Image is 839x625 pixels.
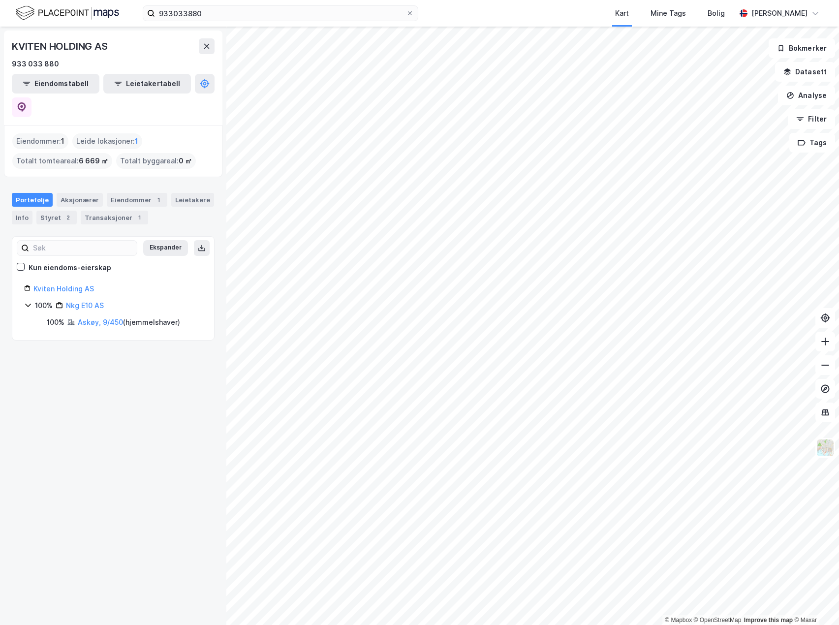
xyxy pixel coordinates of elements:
[665,617,692,624] a: Mapbox
[81,211,148,224] div: Transaksjoner
[751,7,808,19] div: [PERSON_NAME]
[778,86,835,105] button: Analyse
[12,153,112,169] div: Totalt tomteareal :
[12,211,32,224] div: Info
[16,4,119,22] img: logo.f888ab2527a4732fd821a326f86c7f29.svg
[61,135,64,147] span: 1
[651,7,686,19] div: Mine Tags
[33,284,94,293] a: Kviten Holding AS
[134,213,144,222] div: 1
[155,6,406,21] input: Søk på adresse, matrikkel, gårdeiere, leietakere eller personer
[179,155,192,167] span: 0 ㎡
[57,193,103,207] div: Aksjonærer
[790,578,839,625] div: Kontrollprogram for chat
[47,316,64,328] div: 100%
[143,240,188,256] button: Ekspander
[789,133,835,153] button: Tags
[12,133,68,149] div: Eiendommer :
[135,135,138,147] span: 1
[66,301,104,310] a: Nkg E10 AS
[615,7,629,19] div: Kart
[744,617,793,624] a: Improve this map
[816,438,835,457] img: Z
[78,318,123,326] a: Askøy, 9/450
[107,193,167,207] div: Eiendommer
[790,578,839,625] iframe: Chat Widget
[116,153,196,169] div: Totalt byggareal :
[72,133,142,149] div: Leide lokasjoner :
[694,617,742,624] a: OpenStreetMap
[12,58,59,70] div: 933 033 880
[78,316,180,328] div: ( hjemmelshaver )
[788,109,835,129] button: Filter
[35,300,53,312] div: 100%
[29,241,137,255] input: Søk
[171,193,214,207] div: Leietakere
[12,193,53,207] div: Portefølje
[103,74,191,94] button: Leietakertabell
[775,62,835,82] button: Datasett
[79,155,108,167] span: 6 669 ㎡
[36,211,77,224] div: Styret
[12,74,99,94] button: Eiendomstabell
[154,195,163,205] div: 1
[708,7,725,19] div: Bolig
[29,262,111,274] div: Kun eiendoms-eierskap
[12,38,110,54] div: KVITEN HOLDING AS
[63,213,73,222] div: 2
[769,38,835,58] button: Bokmerker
